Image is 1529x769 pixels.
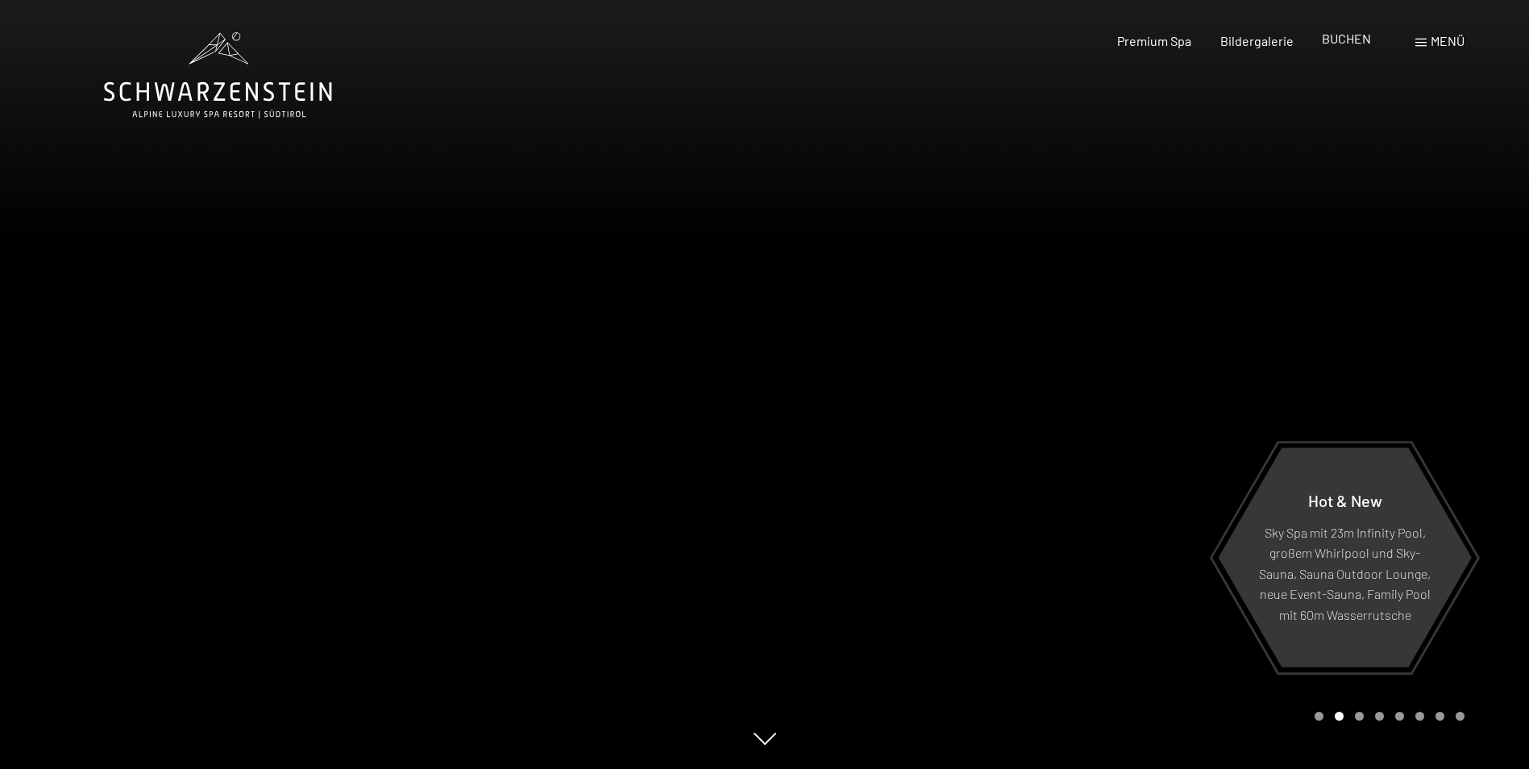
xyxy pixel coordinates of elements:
div: Carousel Page 8 [1456,712,1465,721]
div: Carousel Pagination [1309,712,1465,721]
a: Premium Spa [1117,33,1191,48]
a: BUCHEN [1322,31,1371,46]
div: Carousel Page 2 (Current Slide) [1335,712,1344,721]
div: Carousel Page 3 [1355,712,1364,721]
a: Bildergalerie [1220,33,1294,48]
a: Hot & New Sky Spa mit 23m Infinity Pool, großem Whirlpool und Sky-Sauna, Sauna Outdoor Lounge, ne... [1217,447,1473,668]
p: Sky Spa mit 23m Infinity Pool, großem Whirlpool und Sky-Sauna, Sauna Outdoor Lounge, neue Event-S... [1257,522,1432,625]
div: Carousel Page 7 [1436,712,1444,721]
div: Carousel Page 6 [1415,712,1424,721]
div: Carousel Page 1 [1315,712,1323,721]
span: Menü [1431,33,1465,48]
div: Carousel Page 4 [1375,712,1384,721]
div: Carousel Page 5 [1395,712,1404,721]
span: Hot & New [1308,490,1382,509]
